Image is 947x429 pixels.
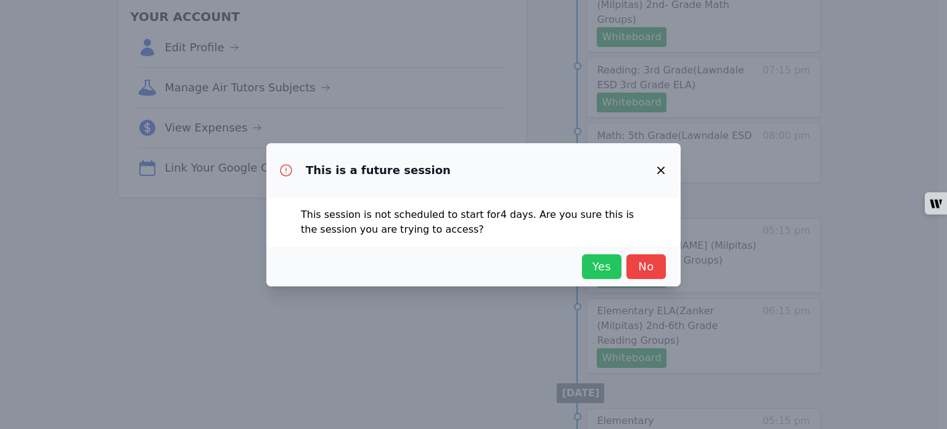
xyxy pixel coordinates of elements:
p: This session is not scheduled to start for 4 days . Are you sure this is the session you are tryi... [301,207,646,237]
span: No [633,258,660,275]
button: No [626,254,666,279]
button: Yes [582,254,621,279]
h3: This is a future session [306,163,451,178]
span: Yes [588,258,615,275]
